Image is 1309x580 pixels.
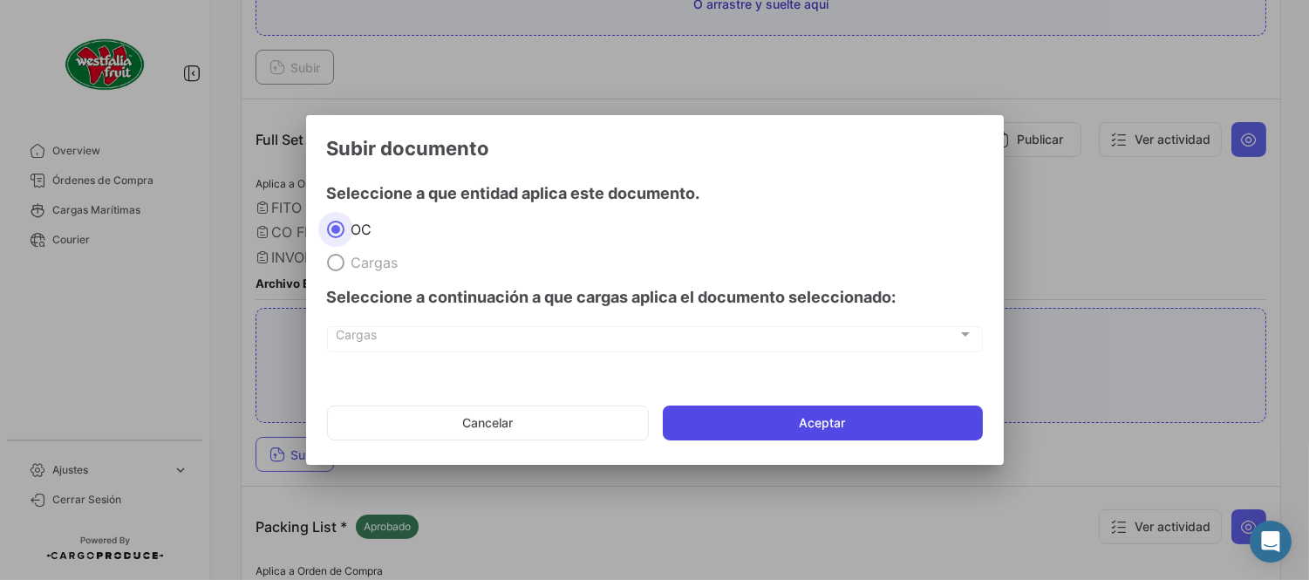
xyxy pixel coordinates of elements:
span: Cargas [344,254,399,271]
button: Cancelar [327,406,649,440]
span: Cargas [336,331,958,345]
button: Aceptar [663,406,983,440]
span: OC [344,221,372,238]
h4: Seleccione a que entidad aplica este documento. [327,181,983,206]
div: Open Intercom Messenger [1250,521,1292,563]
h4: Seleccione a continuación a que cargas aplica el documento seleccionado: [327,285,983,310]
h3: Subir documento [327,136,983,160]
